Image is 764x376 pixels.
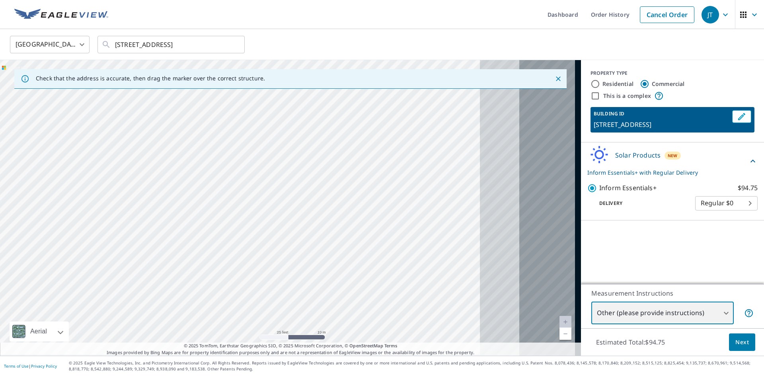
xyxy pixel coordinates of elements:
p: BUILDING ID [594,110,624,117]
div: Regular $0 [695,192,758,214]
div: Other (please provide instructions) [591,302,734,324]
p: Estimated Total: $94.75 [590,333,671,351]
a: Privacy Policy [31,363,57,369]
p: $94.75 [738,183,758,193]
span: Next [735,337,749,347]
p: Delivery [587,200,695,207]
a: Terms of Use [4,363,29,369]
a: Current Level 20, Zoom In Disabled [559,316,571,328]
p: © 2025 Eagle View Technologies, Inc. and Pictometry International Corp. All Rights Reserved. Repo... [69,360,760,372]
a: Current Level 20, Zoom Out [559,328,571,340]
label: This is a complex [603,92,651,100]
a: Terms [384,343,398,349]
label: Residential [602,80,633,88]
button: Next [729,333,755,351]
p: Measurement Instructions [591,288,754,298]
button: Close [553,74,563,84]
div: PROPERTY TYPE [591,70,754,77]
div: JT [702,6,719,23]
a: OpenStreetMap [349,343,383,349]
img: EV Logo [14,9,108,21]
input: Search by address or latitude-longitude [115,33,228,56]
span: © 2025 TomTom, Earthstar Geographics SIO, © 2025 Microsoft Corporation, © [184,343,398,349]
a: Cancel Order [640,6,694,23]
div: [GEOGRAPHIC_DATA] [10,33,90,56]
div: Solar ProductsNewInform Essentials+ with Regular Delivery [587,146,758,177]
span: New [668,152,678,159]
div: Aerial [10,321,69,341]
p: Inform Essentials+ [599,183,657,193]
label: Commercial [652,80,685,88]
p: Inform Essentials+ with Regular Delivery [587,168,748,177]
p: [STREET_ADDRESS] [594,120,729,129]
button: Edit building 1 [732,110,751,123]
p: Check that the address is accurate, then drag the marker over the correct structure. [36,75,265,82]
div: Aerial [28,321,49,341]
p: | [4,364,57,368]
span: Please provide instructions on the next page for which structures you would like measured. You wi... [744,308,754,318]
p: Solar Products [615,150,661,160]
